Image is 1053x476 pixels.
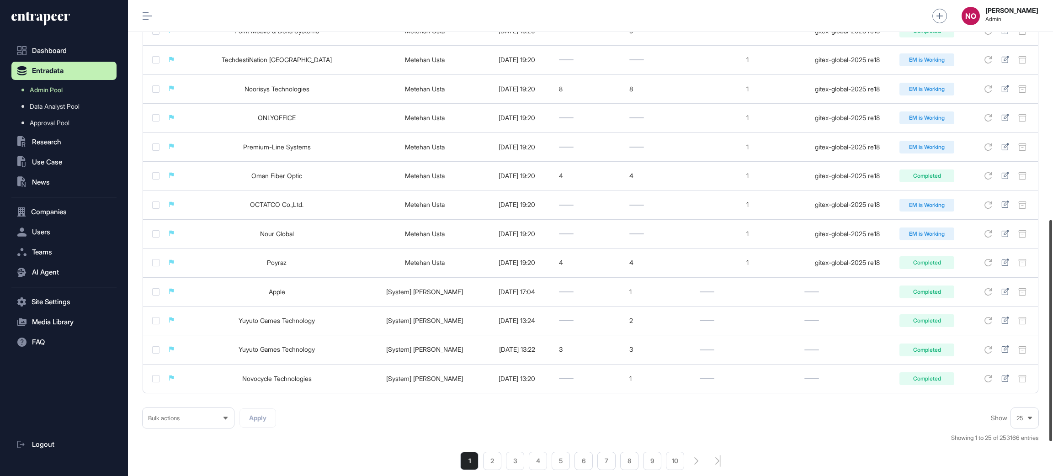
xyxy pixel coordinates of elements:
[484,346,550,353] div: [DATE] 13:22
[405,56,445,63] a: Metehan Usta
[32,441,54,448] span: Logout
[620,452,638,470] a: 8
[243,143,311,151] a: Premium-Line Systems
[899,141,954,153] div: EM is Working
[16,98,117,115] a: Data Analyst Pool
[484,375,550,382] div: [DATE] 13:20
[506,452,524,470] li: 3
[32,269,59,276] span: AI Agent
[32,338,45,346] span: FAQ
[715,455,721,467] a: search-pagination-last-page-button
[11,333,117,351] button: FAQ
[700,143,796,151] div: 1
[559,85,620,93] div: 8
[258,114,296,122] a: ONLYOFFICE
[629,346,691,353] div: 3
[16,82,117,98] a: Admin Pool
[11,133,117,151] button: Research
[629,259,691,266] div: 4
[484,114,550,122] div: [DATE] 19:20
[30,103,80,110] span: Data Analyst Pool
[899,227,954,240] div: EM is Working
[962,7,980,25] button: NO
[899,286,954,298] div: Completed
[899,169,954,182] div: Completed
[11,173,117,191] button: News
[899,111,954,124] div: EM is Working
[260,230,294,238] a: Nour Global
[899,372,954,385] div: Completed
[386,317,463,324] a: [System] [PERSON_NAME]
[222,56,332,63] a: TechdestiNation [GEOGRAPHIC_DATA]
[559,346,620,353] div: 3
[529,452,547,470] a: 4
[11,223,117,241] button: Users
[32,318,74,326] span: Media Library
[483,452,501,470] a: 2
[11,42,117,60] a: Dashboard
[804,114,890,122] div: gitex-global-2025 re18
[32,138,61,146] span: Research
[484,230,550,238] div: [DATE] 19:20
[559,172,620,180] div: 4
[11,263,117,281] button: AI Agent
[30,86,63,94] span: Admin Pool
[405,172,445,180] a: Metehan Usta
[405,143,445,151] a: Metehan Usta
[11,243,117,261] button: Teams
[985,7,1038,14] strong: [PERSON_NAME]
[484,85,550,93] div: [DATE] 19:20
[484,143,550,151] div: [DATE] 19:20
[484,172,550,180] div: [DATE] 19:20
[985,16,1038,22] span: Admin
[991,414,1007,422] span: Show
[629,172,691,180] div: 4
[484,259,550,266] div: [DATE] 19:20
[804,201,890,208] div: gitex-global-2025 re18
[234,27,319,35] a: Point Mobile & Delta Systems
[386,375,463,382] a: [System] [PERSON_NAME]
[484,201,550,208] div: [DATE] 19:20
[700,172,796,180] div: 1
[16,115,117,131] a: Approval Pool
[899,256,954,269] div: Completed
[899,314,954,327] div: Completed
[899,344,954,356] div: Completed
[574,452,593,470] a: 6
[11,293,117,311] button: Site Settings
[32,47,67,54] span: Dashboard
[700,259,796,266] div: 1
[804,259,890,266] div: gitex-global-2025 re18
[250,201,303,208] a: OCTATCO Co.,Ltd.
[899,83,954,95] div: EM is Working
[899,53,954,66] div: EM is Working
[899,199,954,212] div: EM is Working
[245,85,309,93] a: Noorisys Technologies
[597,452,616,470] li: 7
[386,288,463,296] a: [System] [PERSON_NAME]
[269,288,285,296] a: Apple
[386,345,463,353] a: [System] [PERSON_NAME]
[804,230,890,238] div: gitex-global-2025 re18
[666,452,684,470] li: 10
[11,203,117,221] button: Companies
[484,56,550,63] div: [DATE] 19:20
[629,317,691,324] div: 2
[700,114,796,122] div: 1
[32,228,50,236] span: Users
[804,56,890,63] div: gitex-global-2025 re18
[552,452,570,470] li: 5
[405,259,445,266] a: Metehan Usta
[32,249,52,256] span: Teams
[629,375,691,382] div: 1
[643,452,661,470] a: 9
[239,317,315,324] a: Yuyuto Games Technology
[32,298,70,306] span: Site Settings
[11,313,117,331] button: Media Library
[405,230,445,238] a: Metehan Usta
[559,259,620,266] div: 4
